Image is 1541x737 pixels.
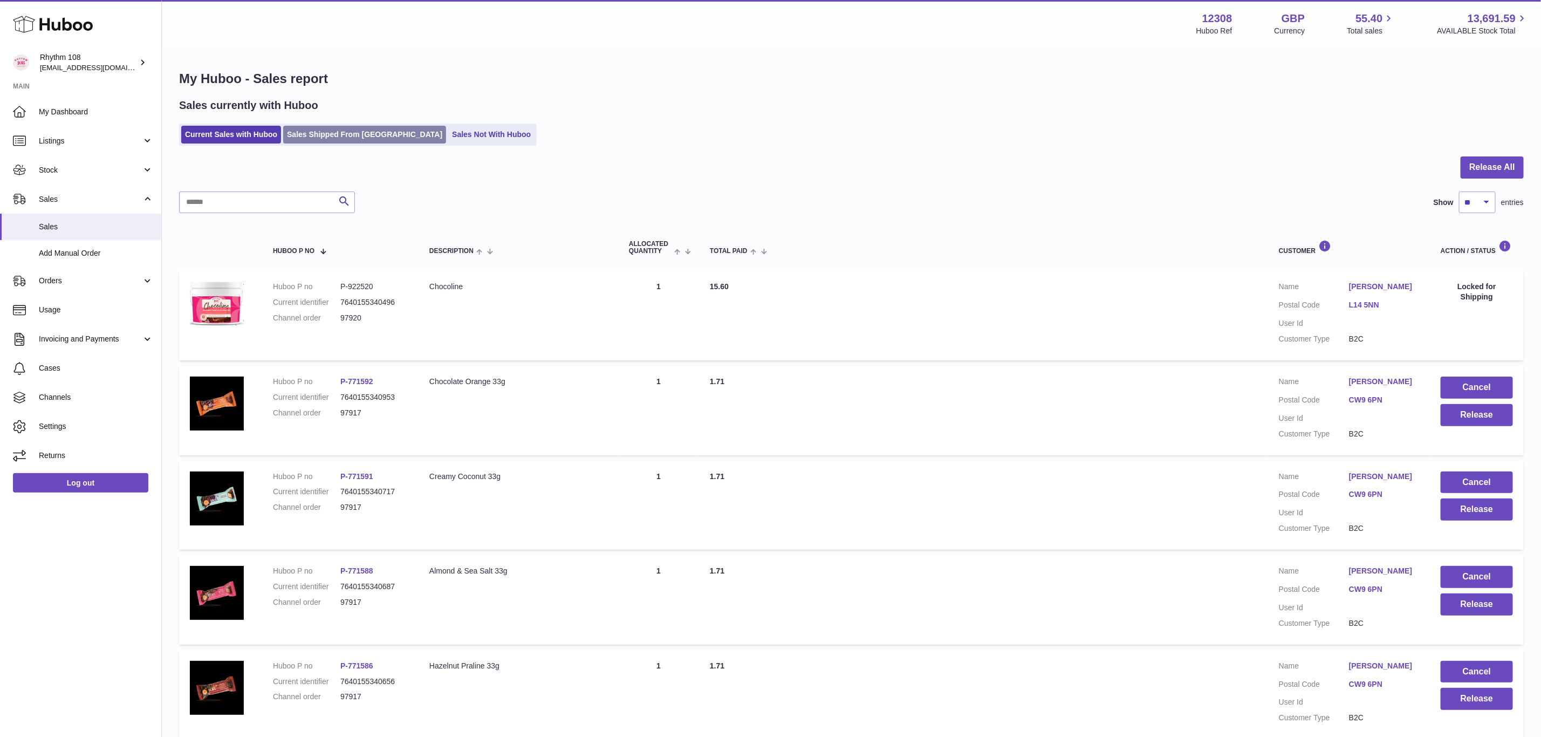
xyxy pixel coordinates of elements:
span: 1.71 [710,661,724,670]
dt: Current identifier [273,487,340,497]
a: [PERSON_NAME] [1349,566,1419,576]
img: 123081684745648.jpg [190,566,244,620]
a: Sales Shipped From [GEOGRAPHIC_DATA] [283,126,446,144]
a: CW9 6PN [1349,584,1419,595]
strong: 12308 [1202,11,1232,26]
dd: 97917 [340,502,408,513]
a: Current Sales with Huboo [181,126,281,144]
button: Release [1441,593,1513,616]
a: 13,691.59 AVAILABLE Stock Total [1437,11,1528,36]
dd: B2C [1349,618,1419,629]
a: [PERSON_NAME] [1349,377,1419,387]
a: CW9 6PN [1349,679,1419,690]
a: P-771586 [340,661,373,670]
dd: 7640155340687 [340,582,408,592]
img: 123081684745685.jpg [190,661,244,715]
dt: Name [1279,377,1349,390]
dt: Huboo P no [273,661,340,671]
img: 123081684745551.jpg [190,377,244,431]
dt: Customer Type [1279,429,1349,439]
dd: 7640155340953 [340,392,408,402]
dt: Name [1279,566,1349,579]
td: 1 [618,555,699,645]
dd: 97917 [340,408,408,418]
div: Currency [1275,26,1305,36]
span: Huboo P no [273,248,314,255]
button: Cancel [1441,661,1513,683]
span: ALLOCATED Quantity [629,241,672,255]
dd: 97920 [340,313,408,323]
span: 55.40 [1355,11,1382,26]
div: Customer [1279,240,1419,255]
td: 1 [618,271,699,360]
span: 1.71 [710,377,724,386]
a: Log out [13,473,148,493]
dt: Postal Code [1279,679,1349,692]
div: Almond & Sea Salt 33g [429,566,607,576]
span: Sales [39,222,153,232]
h2: Sales currently with Huboo [179,98,318,113]
dt: User Id [1279,697,1349,707]
span: Total paid [710,248,748,255]
span: Invoicing and Payments [39,334,142,344]
a: L14 5NN [1349,300,1419,310]
dt: Current identifier [273,297,340,308]
span: Returns [39,451,153,461]
img: 1703078001.JPG [190,282,244,325]
span: Settings [39,421,153,432]
dt: Current identifier [273,582,340,592]
span: 15.60 [710,282,729,291]
h1: My Huboo - Sales report [179,70,1524,87]
span: AVAILABLE Stock Total [1437,26,1528,36]
dd: 97917 [340,692,408,702]
button: Cancel [1441,566,1513,588]
a: P-771588 [340,567,373,575]
span: Channels [39,392,153,402]
div: Chocolate Orange 33g [429,377,607,387]
dt: Postal Code [1279,489,1349,502]
span: Listings [39,136,142,146]
dt: User Id [1279,413,1349,424]
img: orders@rhythm108.com [13,54,29,71]
dt: Name [1279,282,1349,295]
span: Description [429,248,474,255]
td: 1 [618,461,699,550]
span: Add Manual Order [39,248,153,258]
dd: 7640155340496 [340,297,408,308]
div: Huboo Ref [1196,26,1232,36]
button: Release [1441,499,1513,521]
span: 1.71 [710,567,724,575]
a: 55.40 Total sales [1347,11,1395,36]
span: Usage [39,305,153,315]
button: Release All [1461,156,1524,179]
dd: 97917 [340,597,408,608]
label: Show [1434,197,1454,208]
a: CW9 6PN [1349,489,1419,500]
span: Orders [39,276,142,286]
span: [EMAIL_ADDRESS][DOMAIN_NAME] [40,63,159,72]
dt: Customer Type [1279,713,1349,723]
dd: B2C [1349,523,1419,534]
button: Release [1441,688,1513,710]
a: [PERSON_NAME] [1349,472,1419,482]
dd: B2C [1349,713,1419,723]
strong: GBP [1282,11,1305,26]
dd: B2C [1349,429,1419,439]
dt: Postal Code [1279,300,1349,313]
span: 1.71 [710,472,724,481]
dt: User Id [1279,508,1349,518]
a: [PERSON_NAME] [1349,282,1419,292]
dt: Channel order [273,502,340,513]
dt: Channel order [273,408,340,418]
dt: Huboo P no [273,472,340,482]
a: CW9 6PN [1349,395,1419,405]
dt: Channel order [273,597,340,608]
button: Cancel [1441,377,1513,399]
dt: Channel order [273,313,340,323]
dt: Current identifier [273,677,340,687]
div: Locked for Shipping [1441,282,1513,302]
div: Creamy Coconut 33g [429,472,607,482]
span: Sales [39,194,142,204]
span: 13,691.59 [1468,11,1516,26]
dt: Huboo P no [273,282,340,292]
